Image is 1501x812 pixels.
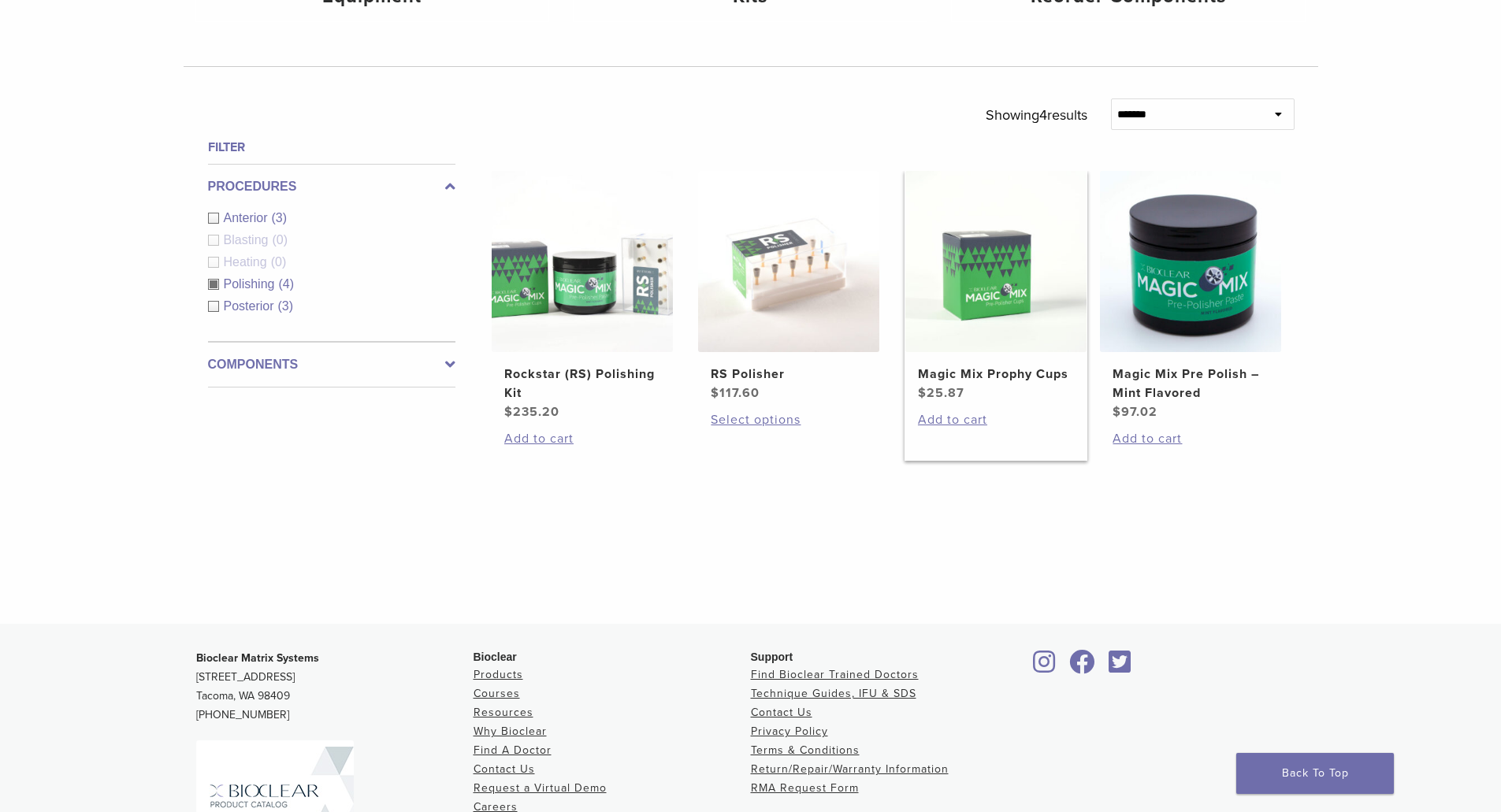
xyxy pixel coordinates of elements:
label: Procedures [208,177,455,196]
a: Find A Doctor [474,743,552,757]
a: Add to cart: “Magic Mix Prophy Cups” [918,410,1074,429]
bdi: 235.20 [504,404,559,420]
a: Products [474,668,523,681]
a: Contact Us [474,762,535,776]
img: RS Polisher [698,171,879,352]
bdi: 25.87 [918,385,964,401]
a: RS PolisherRS Polisher $117.60 [697,171,881,402]
a: Terms & Conditions [751,743,860,757]
a: Bioclear [1064,659,1101,675]
a: Courses [474,687,520,700]
span: 4 [1039,106,1047,124]
span: Polishing [224,277,279,291]
a: Find Bioclear Trained Doctors [751,668,919,681]
a: Magic Mix Prophy CupsMagic Mix Prophy Cups $25.87 [905,171,1088,402]
a: Bioclear [1104,659,1137,675]
img: Rockstar (RS) Polishing Kit [492,171,673,352]
a: Contact Us [751,706,812,719]
span: (0) [271,255,287,269]
span: $ [918,385,927,401]
span: (3) [278,299,294,313]
strong: Bioclear Matrix Systems [196,651,319,665]
span: $ [711,385,719,401]
h2: Magic Mix Pre Polish – Mint Flavored [1113,365,1269,402]
span: Anterior [224,211,272,224]
img: Magic Mix Prophy Cups [905,171,1087,352]
a: Privacy Policy [751,725,828,738]
span: (4) [278,277,294,291]
label: Components [208,355,455,374]
span: Bioclear [474,651,517,663]
a: Request a Virtual Demo [474,781,607,795]
a: Magic Mix Pre Polish - Mint FlavoredMagic Mix Pre Polish – Mint Flavored $97.02 [1099,171,1283,421]
a: Add to cart: “Rockstar (RS) Polishing Kit” [504,429,660,448]
p: Showing results [986,98,1087,132]
img: Magic Mix Pre Polish - Mint Flavored [1100,171,1281,352]
span: Heating [224,255,271,269]
a: Add to cart: “Magic Mix Pre Polish - Mint Flavored” [1113,429,1269,448]
a: Why Bioclear [474,725,547,738]
a: Rockstar (RS) Polishing KitRockstar (RS) Polishing Kit $235.20 [491,171,674,421]
h4: Filter [208,138,455,157]
a: Resources [474,706,533,719]
h2: RS Polisher [711,365,867,384]
span: $ [504,404,513,420]
span: Posterior [224,299,278,313]
span: Support [751,651,793,663]
span: (0) [272,233,288,247]
bdi: 117.60 [711,385,760,401]
a: Back To Top [1236,753,1394,794]
span: Blasting [224,233,273,247]
span: $ [1113,404,1121,420]
h2: Rockstar (RS) Polishing Kit [504,365,660,402]
a: RMA Request Form [751,781,859,795]
a: Technique Guides, IFU & SDS [751,687,916,700]
a: Bioclear [1028,659,1061,675]
a: Select options for “RS Polisher” [711,410,867,429]
a: Return/Repair/Warranty Information [751,762,949,776]
span: (3) [272,211,288,224]
bdi: 97.02 [1113,404,1157,420]
h2: Magic Mix Prophy Cups [918,365,1074,384]
p: [STREET_ADDRESS] Tacoma, WA 98409 [PHONE_NUMBER] [196,649,474,725]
